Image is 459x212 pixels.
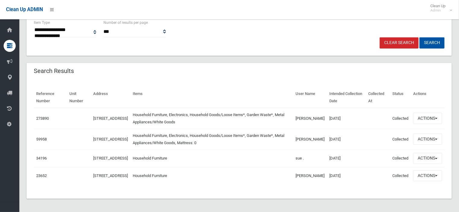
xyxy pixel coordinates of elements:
[131,150,293,167] td: Household Furniture
[390,87,411,108] th: Status
[413,134,442,145] button: Actions
[430,8,445,13] small: Admin
[131,108,293,129] td: Household Furniture, Electronics, Household Goods/Loose Items*, Garden Waste*, Metal Appliances/W...
[390,129,411,150] td: Collected
[413,170,442,182] button: Actions
[293,87,327,108] th: User Name
[327,129,366,150] td: [DATE]
[411,87,445,108] th: Actions
[413,153,442,164] button: Actions
[93,137,128,141] a: [STREET_ADDRESS]
[327,167,366,184] td: [DATE]
[327,87,366,108] th: Intended Collection Date
[293,167,327,184] td: [PERSON_NAME]
[34,87,67,108] th: Reference Number
[293,129,327,150] td: [PERSON_NAME]
[36,156,47,160] a: 34196
[6,7,43,12] span: Clean Up ADMIN
[93,116,128,121] a: [STREET_ADDRESS]
[293,108,327,129] td: [PERSON_NAME]
[103,19,148,26] label: Number of results per page
[67,87,91,108] th: Unit Number
[93,173,128,178] a: [STREET_ADDRESS]
[380,37,419,49] a: Clear Search
[390,167,411,184] td: Collected
[419,37,445,49] button: Search
[131,87,293,108] th: Items
[131,167,293,184] td: Household Furniture
[93,156,128,160] a: [STREET_ADDRESS]
[327,108,366,129] td: [DATE]
[36,116,49,121] a: 273890
[427,4,451,13] span: Clean Up
[327,150,366,167] td: [DATE]
[36,137,47,141] a: 59958
[390,150,411,167] td: Collected
[293,150,327,167] td: sue .
[366,87,390,108] th: Collected At
[27,65,81,77] header: Search Results
[390,108,411,129] td: Collected
[34,19,50,26] label: Item Type
[91,87,131,108] th: Address
[131,129,293,150] td: Household Furniture, Electronics, Household Goods/Loose Items*, Garden Waste*, Metal Appliances/W...
[413,113,442,124] button: Actions
[36,173,47,178] a: 23652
